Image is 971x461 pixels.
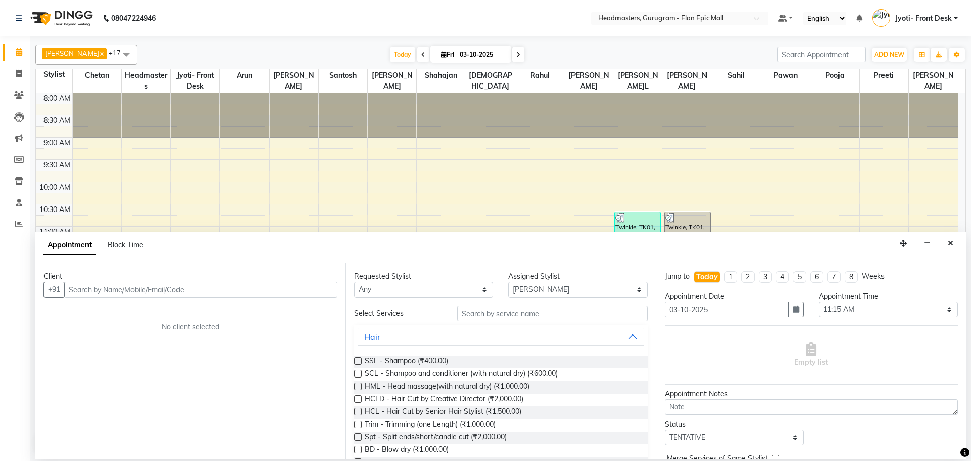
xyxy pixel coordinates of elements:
[73,69,121,82] span: Chetan
[819,291,958,302] div: Appointment Time
[845,271,858,283] li: 8
[270,69,318,93] span: [PERSON_NAME]
[99,49,104,57] a: x
[776,271,789,283] li: 4
[741,271,755,283] li: 2
[872,48,907,62] button: ADD NEW
[613,69,662,93] span: [PERSON_NAME]l
[457,306,648,321] input: Search by service name
[862,271,885,282] div: Weeks
[365,406,521,419] span: HCL - Hair Cut by Senior Hair Stylist (₹1,500.00)
[37,204,72,215] div: 10:30 AM
[68,322,313,332] div: No client selected
[368,69,416,93] span: [PERSON_NAME]
[365,356,448,368] span: SSL - Shampoo (₹400.00)
[358,327,643,346] button: Hair
[41,93,72,104] div: 8:00 AM
[794,342,828,368] span: Empty list
[36,69,72,80] div: Stylist
[41,160,72,171] div: 9:30 AM
[665,212,710,244] div: Twinkle, TK01, 10:40 AM-11:25 AM, BD - Blow dry
[810,69,859,82] span: Pooja
[712,69,761,82] span: Sahil
[665,302,789,317] input: yyyy-mm-dd
[665,389,958,399] div: Appointment Notes
[171,69,219,93] span: Jyoti- Front Desk
[417,69,465,82] span: Shahajan
[220,69,269,82] span: Arun
[564,69,613,93] span: [PERSON_NAME]
[810,271,823,283] li: 6
[364,330,380,343] div: Hair
[943,236,958,252] button: Close
[466,69,515,93] span: [DEMOGRAPHIC_DATA]
[26,4,95,32] img: logo
[696,272,718,282] div: Today
[37,227,72,237] div: 11:00 AM
[457,47,507,62] input: 2025-10-03
[64,282,337,298] input: Search by Name/Mobile/Email/Code
[390,47,415,62] span: Today
[122,69,170,93] span: Headmasters
[365,381,529,394] span: HML - Head massage(with natural dry) (₹1,000.00)
[346,308,449,319] div: Select Services
[777,47,866,62] input: Search Appointment
[874,51,904,58] span: ADD NEW
[365,432,507,444] span: Spt - Split ends/short/candle cut (₹2,000.00)
[365,368,558,381] span: SCL - Shampoo and conditioner (with natural dry) (₹600.00)
[365,444,449,457] span: BD - Blow dry (₹1,000.00)
[319,69,367,82] span: Santosh
[663,69,712,93] span: [PERSON_NAME]
[108,240,143,249] span: Block Time
[665,291,804,302] div: Appointment Date
[895,13,952,24] span: Jyoti- Front Desk
[43,236,96,255] span: Appointment
[508,271,647,282] div: Assigned Stylist
[365,419,496,432] span: Trim - Trimming (one Length) (₹1,000.00)
[111,4,156,32] b: 08047224946
[872,9,890,27] img: Jyoti- Front Desk
[365,394,523,406] span: HCLD - Hair Cut by Creative Director (₹2,000.00)
[43,282,65,298] button: +91
[724,271,737,283] li: 1
[354,271,493,282] div: Requested Stylist
[43,271,337,282] div: Client
[909,69,958,93] span: [PERSON_NAME]
[761,69,810,82] span: Pawan
[41,138,72,148] div: 9:00 AM
[37,182,72,193] div: 10:00 AM
[860,69,908,82] span: Preeti
[438,51,457,58] span: Fri
[109,49,128,57] span: +17
[665,271,690,282] div: Jump to
[793,271,806,283] li: 5
[615,212,660,233] div: Twinkle, TK01, 10:40 AM-11:10 AM, BD - Blow dry
[665,419,804,430] div: Status
[45,49,99,57] span: [PERSON_NAME]
[41,115,72,126] div: 8:30 AM
[759,271,772,283] li: 3
[827,271,841,283] li: 7
[515,69,564,82] span: Rahul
